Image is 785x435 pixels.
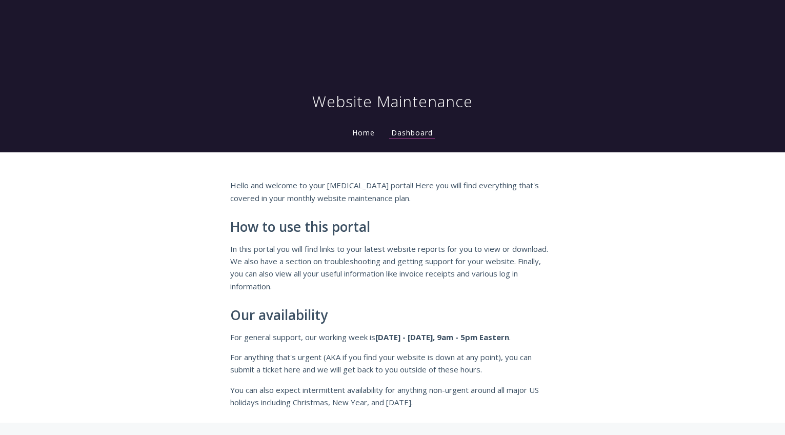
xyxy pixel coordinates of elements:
h2: How to use this portal [230,220,555,235]
h2: Our availability [230,308,555,323]
a: Home [350,128,377,137]
p: For general support, our working week is . [230,331,555,343]
a: Dashboard [389,128,435,139]
h1: Website Maintenance [312,91,473,112]
strong: [DATE] - [DATE], 9am - 5pm Eastern [375,332,509,342]
p: In this portal you will find links to your latest website reports for you to view or download. We... [230,243,555,293]
p: You can also expect intermittent availability for anything non-urgent around all major US holiday... [230,384,555,409]
p: Hello and welcome to your [MEDICAL_DATA] portal! Here you will find everything that's covered in ... [230,179,555,204]
p: For anything that's urgent (AKA if you find your website is down at any point), you can submit a ... [230,351,555,376]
